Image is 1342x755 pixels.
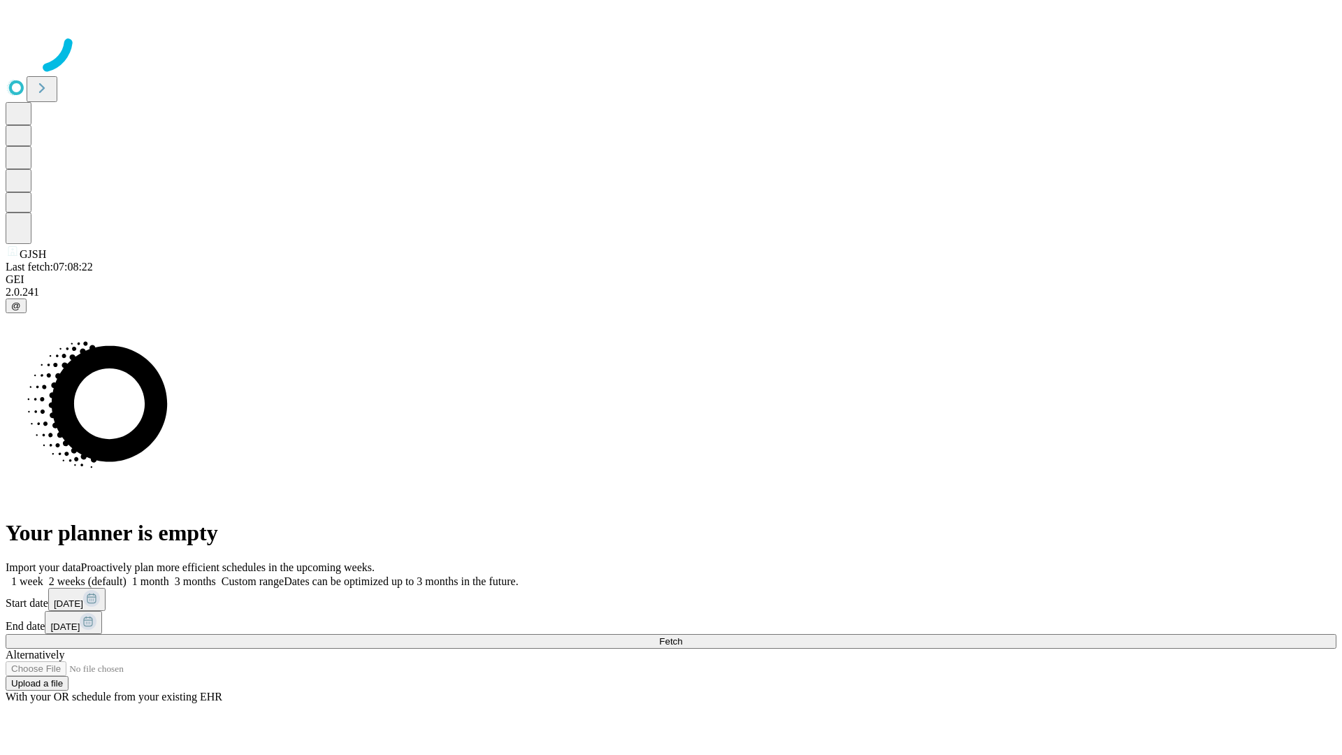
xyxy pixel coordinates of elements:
[49,575,127,587] span: 2 weeks (default)
[6,286,1336,299] div: 2.0.241
[6,273,1336,286] div: GEI
[222,575,284,587] span: Custom range
[6,611,1336,634] div: End date
[6,299,27,313] button: @
[284,575,518,587] span: Dates can be optimized up to 3 months in the future.
[6,520,1336,546] h1: Your planner is empty
[54,598,83,609] span: [DATE]
[20,248,46,260] span: GJSH
[11,301,21,311] span: @
[6,588,1336,611] div: Start date
[6,561,81,573] span: Import your data
[6,634,1336,649] button: Fetch
[6,691,222,703] span: With your OR schedule from your existing EHR
[11,575,43,587] span: 1 week
[175,575,216,587] span: 3 months
[48,588,106,611] button: [DATE]
[132,575,169,587] span: 1 month
[659,636,682,647] span: Fetch
[6,261,93,273] span: Last fetch: 07:08:22
[6,676,68,691] button: Upload a file
[81,561,375,573] span: Proactively plan more efficient schedules in the upcoming weeks.
[50,621,80,632] span: [DATE]
[6,649,64,661] span: Alternatively
[45,611,102,634] button: [DATE]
